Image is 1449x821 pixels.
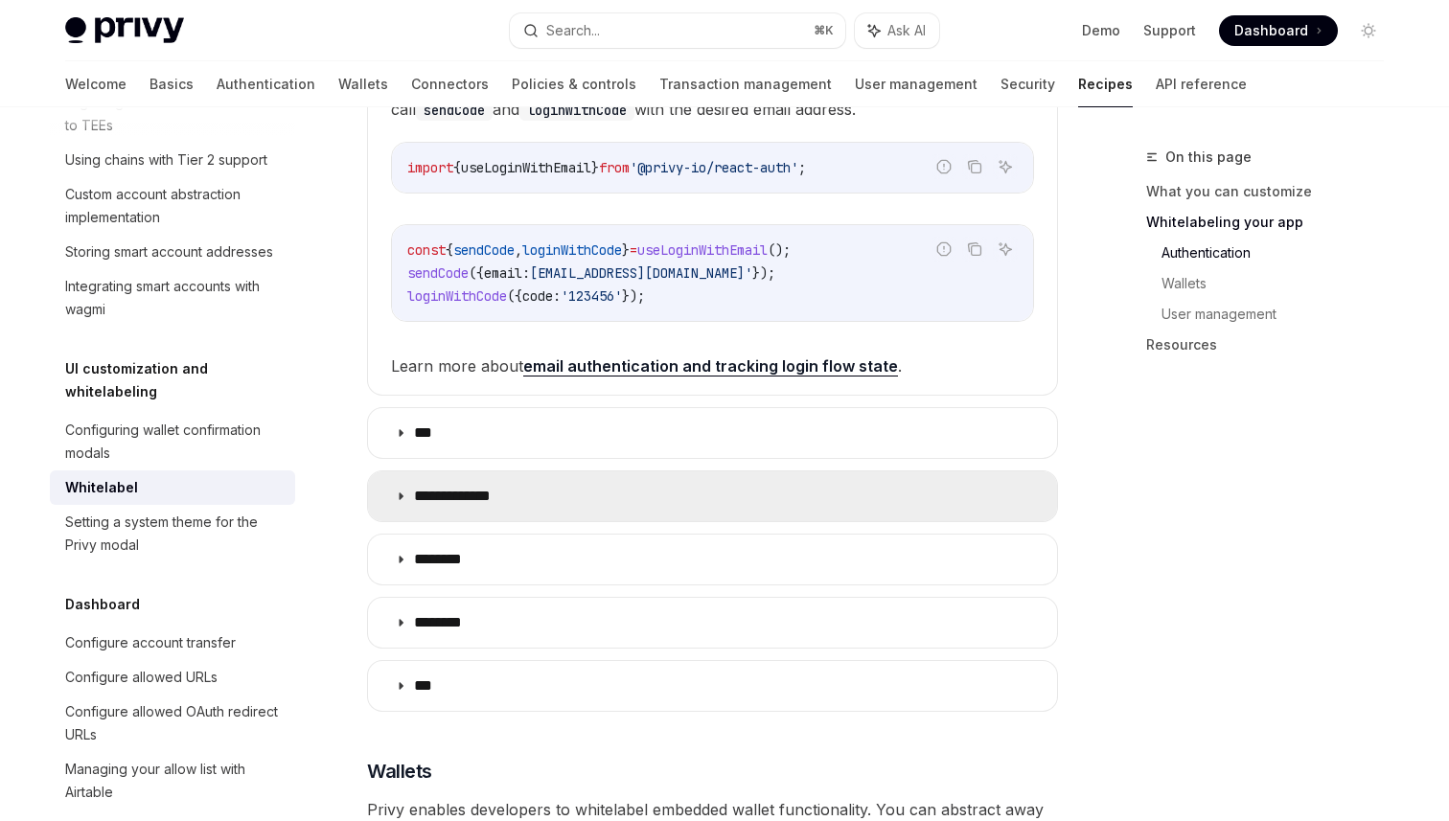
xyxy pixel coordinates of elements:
[407,159,453,176] span: import
[546,19,600,42] div: Search...
[469,264,484,282] span: ({
[65,183,284,229] div: Custom account abstraction implementation
[637,241,768,259] span: useLoginWithEmail
[50,470,295,505] a: Whitelabel
[659,61,832,107] a: Transaction management
[65,61,126,107] a: Welcome
[855,13,939,48] button: Ask AI
[367,11,1058,396] details: *****To whitelabel Privy’s passwordless email flow, use theuseLoginWithEmailhook. Then, callsendC...
[65,419,284,465] div: Configuring wallet confirmation modals
[65,758,284,804] div: Managing your allow list with Airtable
[512,61,636,107] a: Policies & controls
[50,413,295,470] a: Configuring wallet confirmation modals
[65,593,140,616] h5: Dashboard
[65,240,273,263] div: Storing smart account addresses
[453,241,515,259] span: sendCode
[622,241,630,259] span: }
[391,353,1034,379] span: Learn more about .
[522,287,561,305] span: code:
[507,287,522,305] span: ({
[65,148,267,171] div: Using chains with Tier 2 support
[1082,21,1120,40] a: Demo
[50,235,295,269] a: Storing smart account addresses
[768,241,791,259] span: ();
[855,61,977,107] a: User management
[1146,330,1399,360] a: Resources
[407,264,469,282] span: sendCode
[50,695,295,752] a: Configure allowed OAuth redirect URLs
[50,177,295,235] a: Custom account abstraction implementation
[411,61,489,107] a: Connectors
[1353,15,1384,46] button: Toggle dark mode
[407,241,446,259] span: const
[149,61,194,107] a: Basics
[50,626,295,660] a: Configure account transfer
[931,237,956,262] button: Report incorrect code
[993,154,1018,179] button: Ask AI
[65,476,138,499] div: Whitelabel
[50,660,295,695] a: Configure allowed URLs
[561,287,622,305] span: '123456'
[1234,21,1308,40] span: Dashboard
[50,143,295,177] a: Using chains with Tier 2 support
[591,159,599,176] span: }
[1161,268,1399,299] a: Wallets
[65,511,284,557] div: Setting a system theme for the Privy modal
[1143,21,1196,40] a: Support
[338,61,388,107] a: Wallets
[407,287,507,305] span: loginWithCode
[510,13,845,48] button: Search...⌘K
[630,241,637,259] span: =
[515,241,522,259] span: ,
[622,287,645,305] span: });
[1078,61,1133,107] a: Recipes
[523,356,898,376] a: email authentication and tracking login flow state
[962,237,987,262] button: Copy the contents from the code block
[1165,146,1252,169] span: On this page
[446,241,453,259] span: {
[65,357,295,403] h5: UI customization and whitelabeling
[461,159,591,176] span: useLoginWithEmail
[519,100,634,121] code: loginWithCode
[1156,61,1247,107] a: API reference
[1146,207,1399,238] a: Whitelabeling your app
[993,237,1018,262] button: Ask AI
[50,752,295,810] a: Managing your allow list with Airtable
[1161,299,1399,330] a: User management
[65,666,218,689] div: Configure allowed URLs
[50,269,295,327] a: Integrating smart accounts with wagmi
[1161,238,1399,268] a: Authentication
[1000,61,1055,107] a: Security
[65,700,284,746] div: Configure allowed OAuth redirect URLs
[453,159,461,176] span: {
[484,264,530,282] span: email:
[530,264,752,282] span: [EMAIL_ADDRESS][DOMAIN_NAME]'
[752,264,775,282] span: });
[962,154,987,179] button: Copy the contents from the code block
[814,23,834,38] span: ⌘ K
[630,159,798,176] span: '@privy-io/react-auth'
[599,159,630,176] span: from
[367,758,432,785] span: Wallets
[931,154,956,179] button: Report incorrect code
[65,631,236,654] div: Configure account transfer
[1146,176,1399,207] a: What you can customize
[798,159,806,176] span: ;
[50,505,295,562] a: Setting a system theme for the Privy modal
[65,17,184,44] img: light logo
[522,241,622,259] span: loginWithCode
[887,21,926,40] span: Ask AI
[65,275,284,321] div: Integrating smart accounts with wagmi
[217,61,315,107] a: Authentication
[416,100,493,121] code: sendCode
[1219,15,1338,46] a: Dashboard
